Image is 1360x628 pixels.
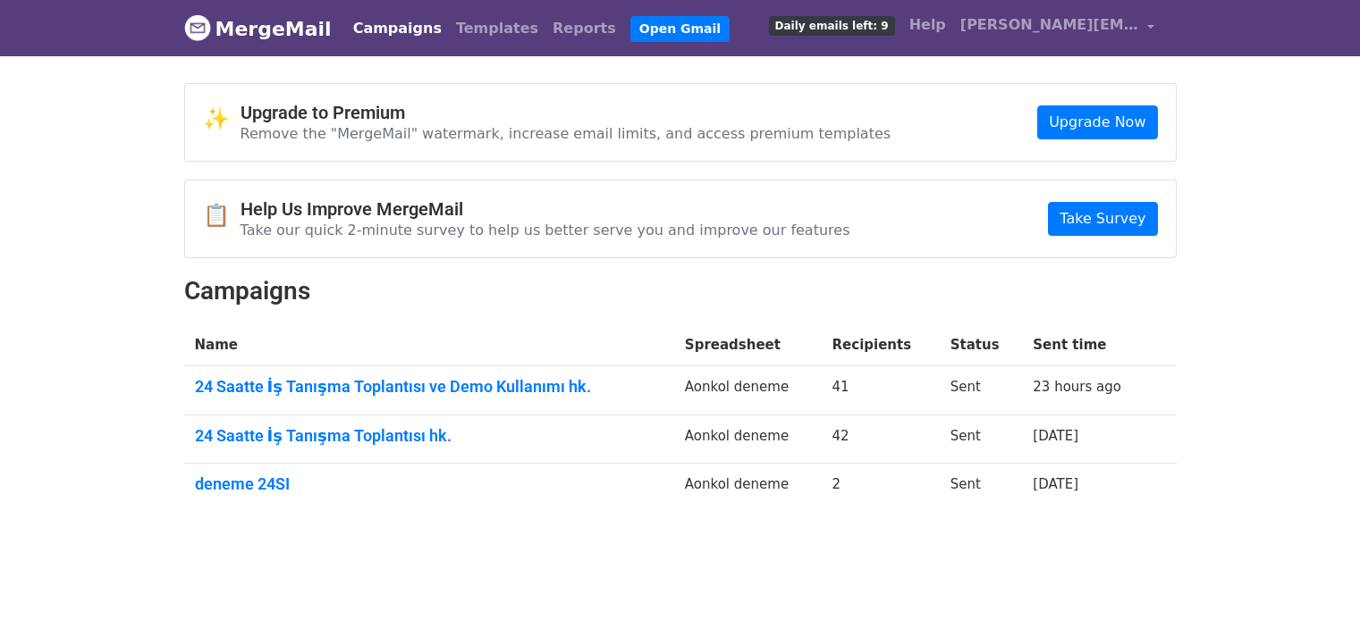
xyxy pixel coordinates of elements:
h2: Campaigns [184,276,1177,306]
a: [DATE] [1033,476,1078,492]
a: Upgrade Now [1037,105,1157,139]
h4: Upgrade to Premium [241,102,891,123]
a: Daily emails left: 9 [762,7,902,43]
td: Sent [940,414,1023,464]
span: ✨ [203,106,241,132]
a: MergeMail [184,10,332,47]
td: Aonkol deneme [674,414,822,464]
a: Take Survey [1048,202,1157,236]
a: 24 Saatte İş Tanışma Toplantısı ve Demo Kullanımı hk. [195,377,663,397]
a: deneme 24SI [195,474,663,494]
a: Open Gmail [630,16,730,42]
a: Reports [545,11,623,46]
th: Recipients [822,324,940,366]
span: [PERSON_NAME][EMAIL_ADDRESS][DOMAIN_NAME] [960,14,1139,36]
td: Sent [940,464,1023,512]
p: Remove the "MergeMail" watermark, increase email limits, and access premium templates [241,124,891,143]
a: Templates [449,11,545,46]
a: 24 Saatte İş Tanışma Toplantısı hk. [195,426,663,446]
td: Aonkol deneme [674,366,822,415]
h4: Help Us Improve MergeMail [241,198,850,220]
td: Aonkol deneme [674,464,822,512]
a: Help [902,7,953,43]
span: 📋 [203,203,241,229]
img: MergeMail logo [184,14,211,41]
a: [DATE] [1033,428,1078,444]
td: 41 [822,366,940,415]
a: Campaigns [346,11,449,46]
a: 23 hours ago [1033,379,1121,395]
th: Sent time [1022,324,1151,366]
a: [PERSON_NAME][EMAIL_ADDRESS][DOMAIN_NAME] [953,7,1162,49]
p: Take our quick 2-minute survey to help us better serve you and improve our features [241,221,850,239]
span: Daily emails left: 9 [769,16,895,36]
td: Sent [940,366,1023,415]
th: Spreadsheet [674,324,822,366]
td: 2 [822,464,940,512]
th: Status [940,324,1023,366]
td: 42 [822,414,940,464]
th: Name [184,324,674,366]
